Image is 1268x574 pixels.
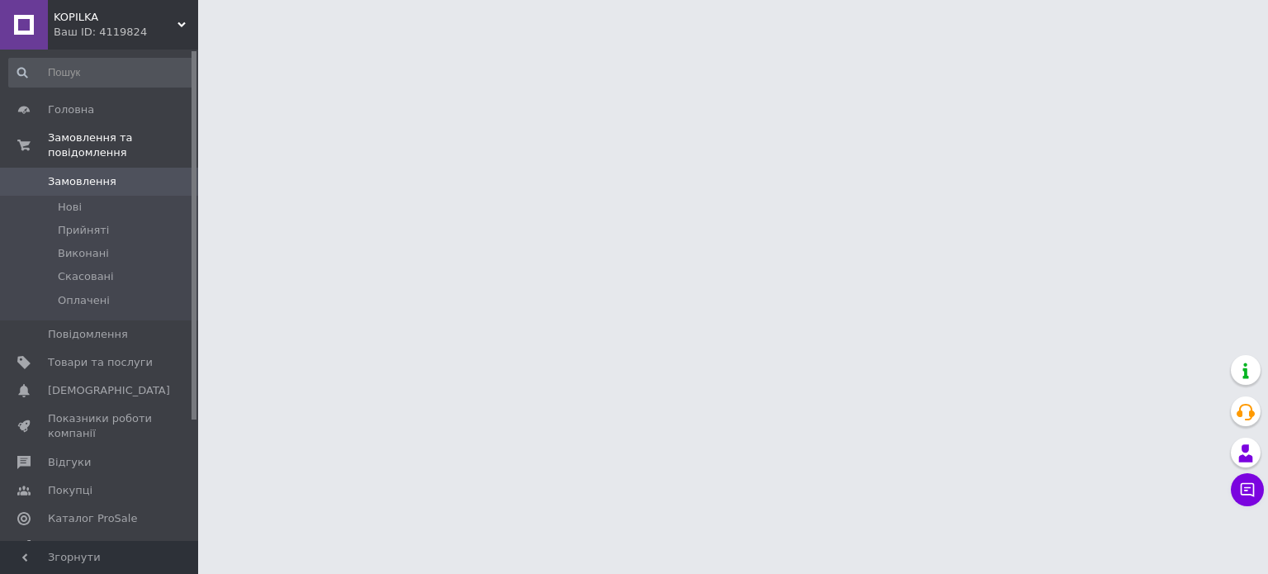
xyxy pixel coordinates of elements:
[58,223,109,238] span: Прийняті
[48,327,128,342] span: Повідомлення
[58,293,110,308] span: Оплачені
[48,383,170,398] span: [DEMOGRAPHIC_DATA]
[48,130,198,160] span: Замовлення та повідомлення
[48,411,153,441] span: Показники роботи компанії
[48,483,92,498] span: Покупці
[48,539,105,554] span: Аналітика
[58,200,82,215] span: Нові
[8,58,195,88] input: Пошук
[48,511,137,526] span: Каталог ProSale
[48,102,94,117] span: Головна
[1231,473,1264,506] button: Чат з покупцем
[48,355,153,370] span: Товари та послуги
[48,455,91,470] span: Відгуки
[48,174,116,189] span: Замовлення
[54,25,198,40] div: Ваш ID: 4119824
[58,246,109,261] span: Виконані
[58,269,114,284] span: Скасовані
[54,10,177,25] span: KOPILKA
